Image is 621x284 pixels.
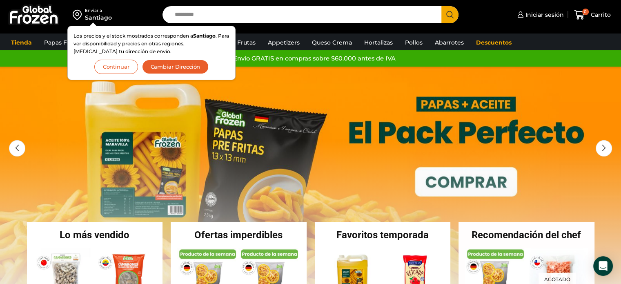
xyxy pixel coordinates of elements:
div: Open Intercom Messenger [593,256,613,276]
button: Cambiar Dirección [142,60,209,74]
a: Queso Crema [308,35,356,50]
button: Continuar [94,60,138,74]
div: Next slide [596,140,612,157]
h2: Favoritos temporada [315,230,451,240]
a: Iniciar sesión [515,7,564,23]
button: Search button [441,6,459,23]
img: address-field-icon.svg [73,8,85,22]
span: Iniciar sesión [523,11,564,19]
h2: Ofertas imperdibles [171,230,307,240]
a: Hortalizas [360,35,397,50]
a: Appetizers [264,35,304,50]
span: 0 [582,9,589,15]
p: Los precios y el stock mostrados corresponden a . Para ver disponibilidad y precios en otras regi... [73,32,229,56]
div: Enviar a [85,8,112,13]
span: Carrito [589,11,611,19]
a: 0 Carrito [572,5,613,25]
a: Papas Fritas [40,35,84,50]
div: Santiago [85,13,112,22]
a: Descuentos [472,35,516,50]
a: Abarrotes [431,35,468,50]
h2: Recomendación del chef [459,230,594,240]
a: Tienda [7,35,36,50]
a: Pollos [401,35,427,50]
h2: Lo más vendido [27,230,163,240]
div: Previous slide [9,140,25,157]
strong: Santiago [193,33,216,39]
